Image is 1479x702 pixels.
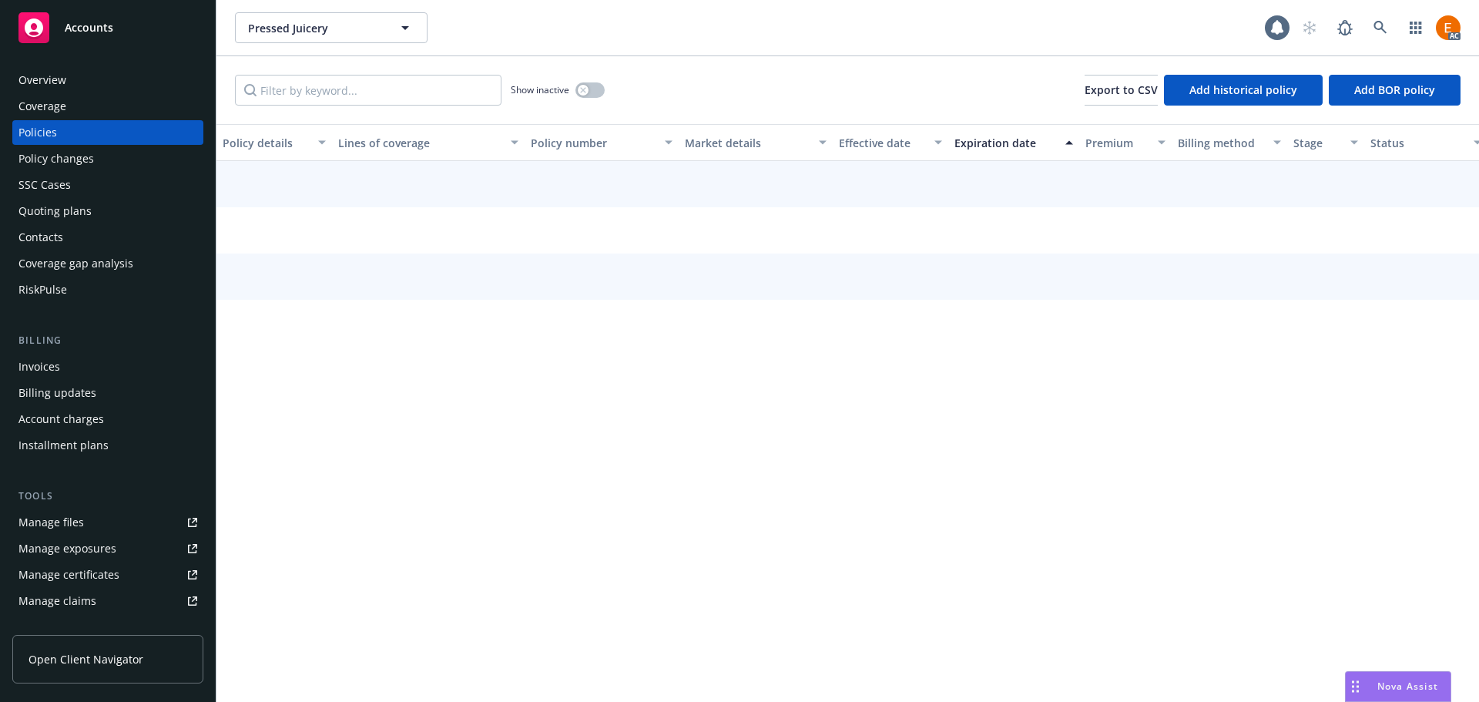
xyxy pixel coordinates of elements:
[18,146,94,171] div: Policy changes
[18,354,60,379] div: Invoices
[948,124,1079,161] button: Expiration date
[1370,135,1464,151] div: Status
[65,22,113,34] span: Accounts
[1178,135,1264,151] div: Billing method
[18,251,133,276] div: Coverage gap analysis
[18,225,63,250] div: Contacts
[18,173,71,197] div: SSC Cases
[1346,672,1365,701] div: Drag to move
[12,433,203,458] a: Installment plans
[223,135,309,151] div: Policy details
[12,94,203,119] a: Coverage
[12,510,203,535] a: Manage files
[12,225,203,250] a: Contacts
[954,135,1056,151] div: Expiration date
[531,135,656,151] div: Policy number
[525,124,679,161] button: Policy number
[12,146,203,171] a: Policy changes
[235,12,428,43] button: Pressed Juicery
[12,120,203,145] a: Policies
[1172,124,1287,161] button: Billing method
[1436,15,1461,40] img: photo
[1329,75,1461,106] button: Add BOR policy
[12,251,203,276] a: Coverage gap analysis
[18,120,57,145] div: Policies
[1085,82,1158,97] span: Export to CSV
[12,333,203,348] div: Billing
[12,407,203,432] a: Account charges
[1079,124,1172,161] button: Premium
[18,199,92,223] div: Quoting plans
[18,536,116,561] div: Manage exposures
[12,68,203,92] a: Overview
[18,510,84,535] div: Manage files
[18,615,91,640] div: Manage BORs
[18,94,66,119] div: Coverage
[1085,75,1158,106] button: Export to CSV
[839,135,925,151] div: Effective date
[18,563,119,587] div: Manage certificates
[12,173,203,197] a: SSC Cases
[1365,12,1396,43] a: Search
[1345,671,1451,702] button: Nova Assist
[1085,135,1149,151] div: Premium
[235,75,501,106] input: Filter by keyword...
[1293,135,1341,151] div: Stage
[1330,12,1360,43] a: Report a Bug
[1189,82,1297,97] span: Add historical policy
[12,381,203,405] a: Billing updates
[685,135,810,151] div: Market details
[18,277,67,302] div: RiskPulse
[1354,82,1435,97] span: Add BOR policy
[18,589,96,613] div: Manage claims
[511,83,569,96] span: Show inactive
[12,589,203,613] a: Manage claims
[1400,12,1431,43] a: Switch app
[833,124,948,161] button: Effective date
[332,124,525,161] button: Lines of coverage
[12,563,203,587] a: Manage certificates
[1164,75,1323,106] button: Add historical policy
[12,536,203,561] a: Manage exposures
[12,354,203,379] a: Invoices
[338,135,501,151] div: Lines of coverage
[18,68,66,92] div: Overview
[18,407,104,432] div: Account charges
[1377,680,1438,693] span: Nova Assist
[12,6,203,49] a: Accounts
[18,433,109,458] div: Installment plans
[12,199,203,223] a: Quoting plans
[1287,124,1364,161] button: Stage
[216,124,332,161] button: Policy details
[679,124,833,161] button: Market details
[12,277,203,302] a: RiskPulse
[12,615,203,640] a: Manage BORs
[29,651,143,667] span: Open Client Navigator
[18,381,96,405] div: Billing updates
[248,20,381,36] span: Pressed Juicery
[12,489,203,504] div: Tools
[1294,12,1325,43] a: Start snowing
